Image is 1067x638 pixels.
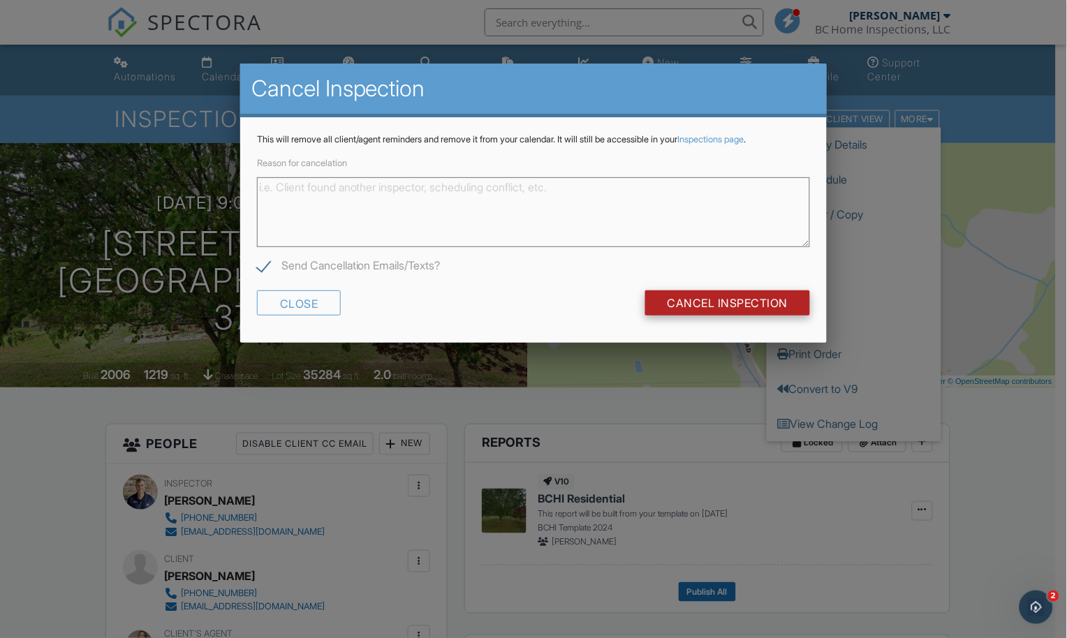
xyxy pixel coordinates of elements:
[1048,591,1059,602] span: 2
[257,290,341,316] div: Close
[257,134,810,145] p: This will remove all client/agent reminders and remove it from your calendar. It will still be ac...
[1020,591,1053,624] iframe: Intercom live chat
[645,290,811,316] input: Cancel Inspection
[251,75,816,103] h2: Cancel Inspection
[678,134,744,144] a: Inspections page
[257,259,441,276] label: Send Cancellation Emails/Texts?
[257,158,347,168] label: Reason for cancelation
